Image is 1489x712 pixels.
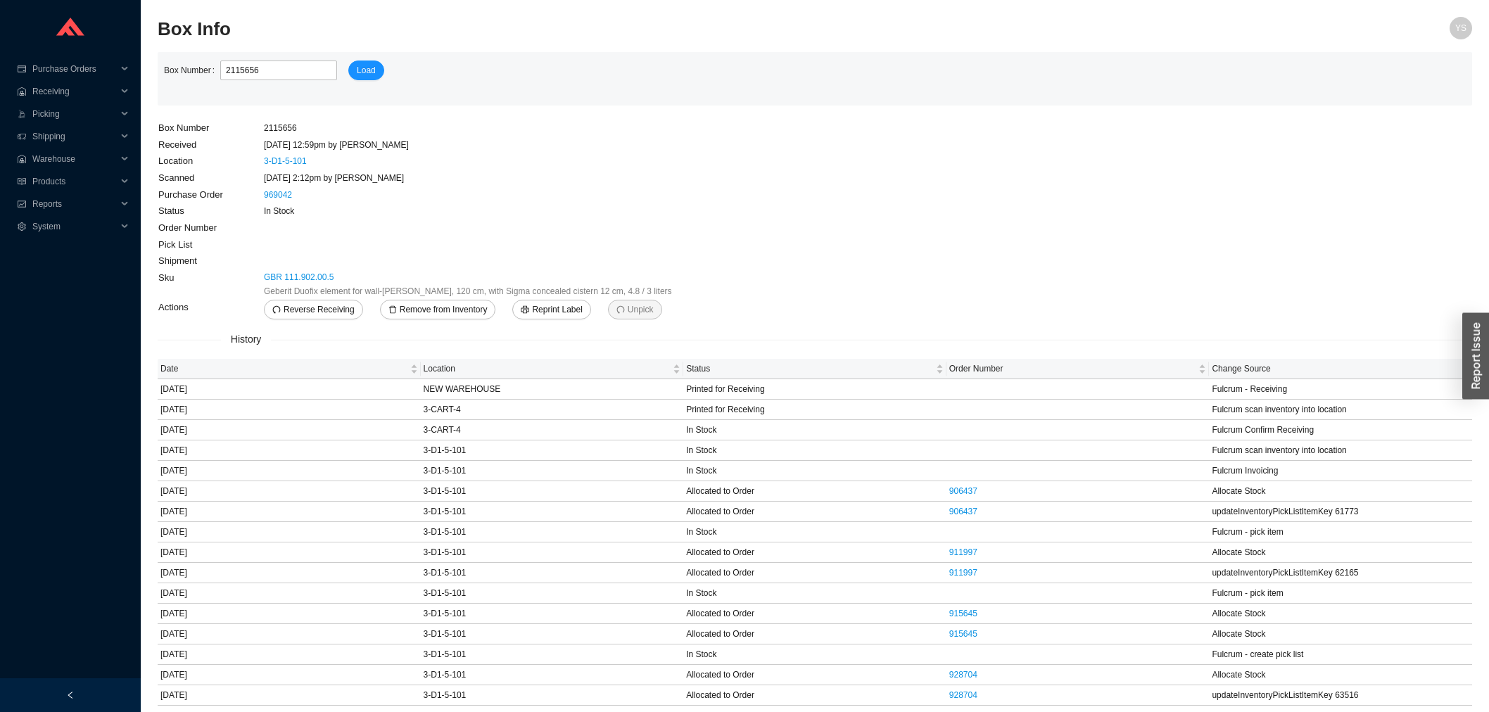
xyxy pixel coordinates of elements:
[1209,685,1472,706] td: updateInventoryPickListItemKey 63516
[158,563,421,583] td: [DATE]
[158,604,421,624] td: [DATE]
[17,200,27,208] span: fund
[1455,17,1466,39] span: YS
[158,379,421,400] td: [DATE]
[686,362,933,376] span: Status
[1209,563,1472,583] td: updateInventoryPickListItemKey 62165
[421,563,684,583] td: 3-D1-5-101
[683,502,946,522] td: Allocated to Order
[683,440,946,461] td: In Stock
[949,547,977,557] a: 911997
[683,644,946,665] td: In Stock
[158,203,263,220] td: Status
[1209,359,1472,379] th: Change Source sortable
[263,170,680,186] td: [DATE] 2:12pm by [PERSON_NAME]
[421,542,684,563] td: 3-D1-5-101
[421,665,684,685] td: 3-D1-5-101
[521,305,529,315] span: printer
[1209,379,1472,400] td: Fulcrum - Receiving
[158,624,421,644] td: [DATE]
[158,420,421,440] td: [DATE]
[1209,420,1472,440] td: Fulcrum Confirm Receiving
[264,156,307,166] a: 3-D1-5-101
[683,665,946,685] td: Allocated to Order
[421,359,684,379] th: Location sortable
[32,193,117,215] span: Reports
[32,125,117,148] span: Shipping
[421,522,684,542] td: 3-D1-5-101
[158,481,421,502] td: [DATE]
[32,58,117,80] span: Purchase Orders
[421,685,684,706] td: 3-D1-5-101
[1209,522,1472,542] td: Fulcrum - pick item
[683,604,946,624] td: Allocated to Order
[1209,644,1472,665] td: Fulcrum - create pick list
[608,300,662,319] button: undoUnpick
[221,331,272,348] span: History
[421,604,684,624] td: 3-D1-5-101
[158,299,263,320] td: Actions
[1209,542,1472,563] td: Allocate Stock
[17,177,27,186] span: read
[158,136,263,153] td: Received
[532,303,582,317] span: Reprint Label
[683,481,946,502] td: Allocated to Order
[421,440,684,461] td: 3-D1-5-101
[264,190,292,200] a: 969042
[158,644,421,665] td: [DATE]
[683,583,946,604] td: In Stock
[160,362,407,376] span: Date
[421,420,684,440] td: 3-CART-4
[421,644,684,665] td: 3-D1-5-101
[946,359,1210,379] th: Order Number sortable
[1209,461,1472,481] td: Fulcrum Invoicing
[158,236,263,253] td: Pick List
[158,359,421,379] th: Date sortable
[158,502,421,522] td: [DATE]
[683,624,946,644] td: Allocated to Order
[164,61,220,80] label: Box Number
[421,379,684,400] td: NEW WAREHOUSE
[158,542,421,563] td: [DATE]
[949,486,977,496] a: 906437
[263,120,680,136] td: 2115656
[357,63,376,77] span: Load
[158,461,421,481] td: [DATE]
[683,542,946,563] td: Allocated to Order
[32,80,117,103] span: Receiving
[158,440,421,461] td: [DATE]
[949,507,977,516] a: 906437
[264,284,672,298] span: Geberit Duofix element for wall-[PERSON_NAME], 120 cm, with Sigma concealed cistern 12 cm, 4.8 / ...
[380,300,496,319] button: deleteRemove from Inventory
[1209,481,1472,502] td: Allocate Stock
[17,65,27,73] span: credit-card
[949,609,977,618] a: 915645
[949,362,1196,376] span: Order Number
[388,305,397,315] span: delete
[683,359,946,379] th: Status sortable
[400,303,488,317] span: Remove from Inventory
[32,215,117,238] span: System
[158,269,263,299] td: Sku
[683,379,946,400] td: Printed for Receiving
[32,103,117,125] span: Picking
[158,120,263,136] td: Box Number
[17,222,27,231] span: setting
[1209,665,1472,685] td: Allocate Stock
[512,300,590,319] button: printerReprint Label
[683,563,946,583] td: Allocated to Order
[263,203,680,220] td: In Stock
[949,670,977,680] a: 928704
[949,568,977,578] a: 911997
[683,420,946,440] td: In Stock
[421,461,684,481] td: 3-D1-5-101
[272,305,281,315] span: undo
[158,522,421,542] td: [DATE]
[66,691,75,699] span: left
[421,624,684,644] td: 3-D1-5-101
[1209,502,1472,522] td: updateInventoryPickListItemKey 61773
[421,400,684,420] td: 3-CART-4
[263,136,680,153] td: [DATE] 12:59pm by [PERSON_NAME]
[1209,400,1472,420] td: Fulcrum scan inventory into location
[683,685,946,706] td: Allocated to Order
